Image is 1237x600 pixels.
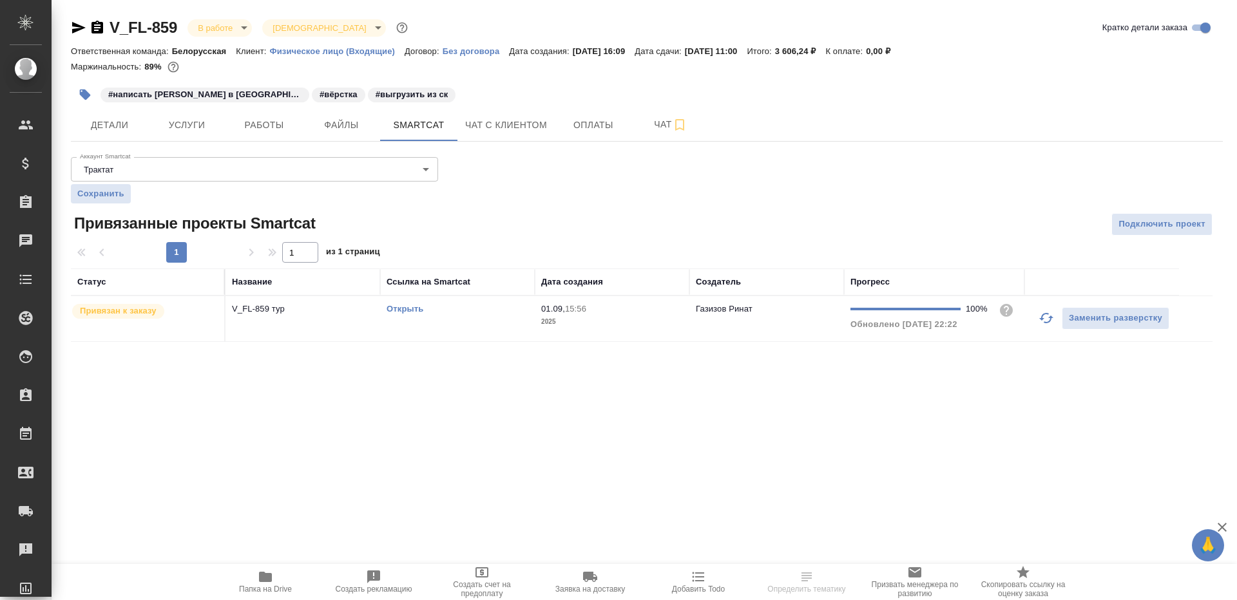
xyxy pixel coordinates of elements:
span: из 1 страниц [326,244,380,263]
p: Дата создания: [509,46,572,56]
p: Привязан к заказу [80,305,157,317]
button: [DEMOGRAPHIC_DATA] [269,23,370,33]
span: Сохранить [77,187,124,200]
p: [DATE] 16:09 [573,46,635,56]
span: Услуги [156,117,218,133]
button: Добавить тэг [71,80,99,109]
div: В работе [262,19,385,37]
button: 320.38 RUB; [165,59,182,75]
div: В работе [187,19,252,37]
p: Физическое лицо (Входящие) [269,46,405,56]
svg: Подписаться [672,117,687,133]
button: Скопировать ссылку для ЯМессенджера [71,20,86,35]
button: Добавить Todo [644,564,753,600]
p: 0,00 ₽ [866,46,900,56]
span: Привязанные проекты Smartcat [71,213,316,234]
button: Скопировать ссылку [90,20,105,35]
span: Кратко детали заказа [1102,21,1187,34]
span: Чат с клиентом [465,117,547,133]
span: Призвать менеджера по развитию [868,580,961,598]
p: 89% [144,62,164,71]
p: #написать [PERSON_NAME] в [GEOGRAPHIC_DATA], когда скинут ориг. дока [108,88,302,101]
p: #выгрузить из ск [376,88,448,101]
span: написать Anna Riianova в личку, когда скинут ориг. дока [99,88,311,99]
span: Скопировать ссылку на оценку заказа [977,580,1069,598]
span: Оплаты [562,117,624,133]
button: Создать счет на предоплату [428,564,536,600]
button: Заявка на доставку [536,564,644,600]
p: Без договора [443,46,510,56]
button: Определить тематику [753,564,861,600]
a: Физическое лицо (Входящие) [269,45,405,56]
span: Детали [79,117,140,133]
span: выгрузить из ск [367,88,457,99]
span: Папка на Drive [239,585,292,594]
div: Трактат [71,157,438,182]
p: 3 606,24 ₽ [775,46,826,56]
p: 15:56 [565,304,586,314]
button: Скопировать ссылку на оценку заказа [969,564,1077,600]
p: V_FL-859 тур [232,303,374,315]
button: Обновить прогресс [1031,303,1062,333]
p: Итого: [747,46,774,56]
div: Создатель [696,276,741,288]
div: Дата создания [541,276,603,288]
button: Подключить проект [1111,213,1213,236]
button: В работе [194,23,236,33]
a: Открыть [387,304,423,314]
p: [DATE] 11:00 [685,46,747,56]
span: Определить тематику [767,585,845,594]
span: Заявка на доставку [555,585,625,594]
div: 100% [966,303,988,315]
a: V_FL-859 [110,19,177,36]
button: Создать рекламацию [320,564,428,600]
p: Газизов Ринат [696,304,753,314]
p: Ответственная команда: [71,46,172,56]
p: К оплате: [825,46,866,56]
span: Подключить проект [1118,217,1205,232]
button: Трактат [80,164,117,175]
p: Клиент: [236,46,269,56]
button: 🙏 [1192,529,1224,561]
p: #вёрстка [320,88,358,101]
div: Ссылка на Smartcat [387,276,470,288]
span: Создать рекламацию [336,585,412,594]
div: Название [232,276,272,288]
button: Заменить разверстку [1062,307,1169,330]
span: Smartcat [388,117,450,133]
span: Создать счет на предоплату [436,580,528,598]
p: Белорусская [172,46,236,56]
button: Сохранить [71,184,131,203]
span: вёрстка [311,88,367,99]
span: Заменить разверстку [1069,311,1162,326]
span: Чат [640,117,702,133]
div: Прогресс [850,276,890,288]
span: Файлы [311,117,372,133]
a: Без договора [443,45,510,56]
span: Добавить Todo [672,585,725,594]
button: Доп статусы указывают на важность/срочность заказа [394,19,410,36]
div: Статус [77,276,106,288]
p: Дата сдачи: [635,46,684,56]
span: Обновлено [DATE] 22:22 [850,319,957,329]
p: 2025 [541,315,683,328]
button: Папка на Drive [211,564,320,600]
span: Работы [233,117,295,133]
p: Договор: [405,46,443,56]
span: 🙏 [1197,532,1219,559]
p: Маржинальность: [71,62,144,71]
button: Призвать менеджера по развитию [861,564,969,600]
p: 01.09, [541,304,565,314]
